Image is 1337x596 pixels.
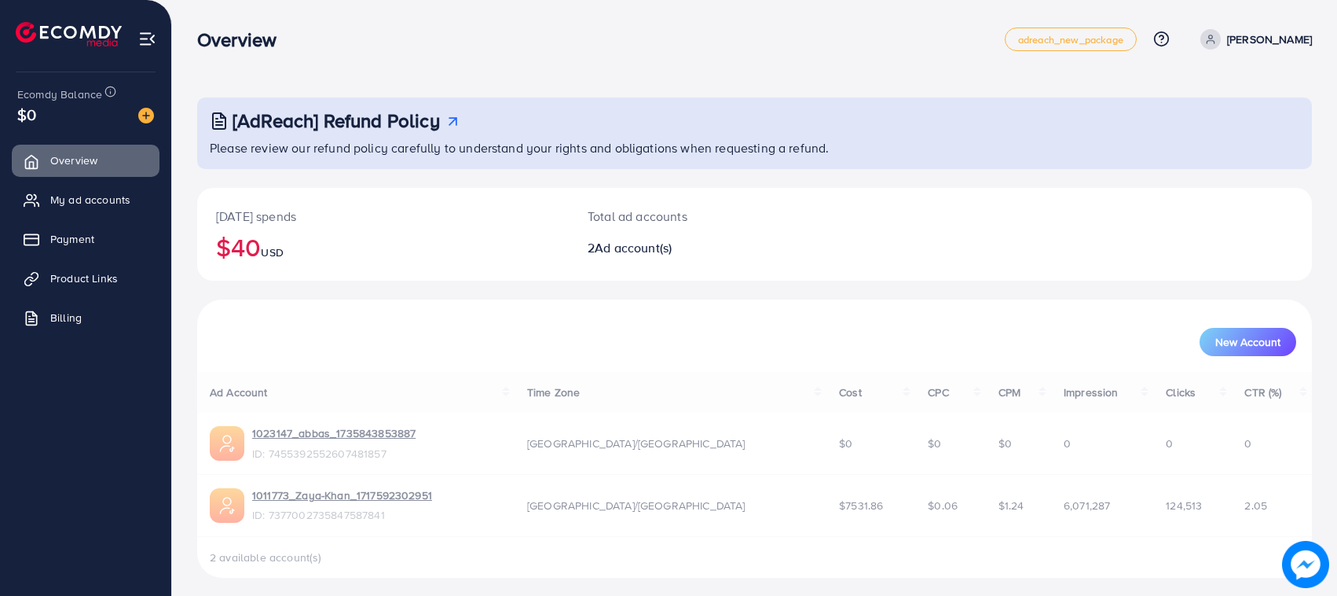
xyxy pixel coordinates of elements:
[17,86,102,102] span: Ecomdy Balance
[1200,328,1296,356] button: New Account
[595,239,672,256] span: Ad account(s)
[216,232,550,262] h2: $40
[138,30,156,48] img: menu
[50,153,97,168] span: Overview
[1215,337,1280,348] span: New Account
[12,184,159,215] a: My ad accounts
[197,28,289,51] h3: Overview
[17,103,36,126] span: $0
[588,207,829,226] p: Total ad accounts
[588,241,829,256] h2: 2
[216,207,550,226] p: [DATE] spends
[233,109,440,132] h3: [AdReach] Refund Policy
[210,138,1302,157] p: Please review our refund policy carefully to understand your rights and obligations when requesti...
[1018,35,1123,45] span: adreach_new_package
[12,263,159,294] a: Product Links
[12,223,159,255] a: Payment
[16,22,122,46] img: logo
[50,310,82,326] span: Billing
[261,245,283,260] span: USD
[50,231,94,247] span: Payment
[50,192,130,208] span: My ad accounts
[50,270,118,286] span: Product Links
[12,145,159,176] a: Overview
[1005,28,1137,51] a: adreach_new_package
[1282,541,1329,588] img: image
[138,108,154,123] img: image
[12,302,159,333] a: Billing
